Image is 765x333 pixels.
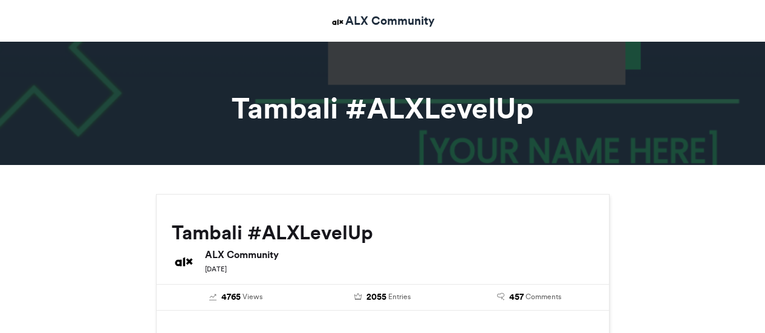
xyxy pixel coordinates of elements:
img: ALX Community [330,15,345,30]
a: ALX Community [330,12,435,30]
a: 457 Comments [465,291,594,304]
span: Views [243,291,262,302]
span: 4765 [221,291,241,304]
span: Comments [526,291,561,302]
a: 2055 Entries [318,291,447,304]
a: 4765 Views [172,291,301,304]
small: [DATE] [205,265,227,273]
span: 457 [509,291,524,304]
h6: ALX Community [205,250,594,259]
h2: Tambali #ALXLevelUp [172,222,594,244]
h1: Tambali #ALXLevelUp [47,94,718,123]
span: Entries [388,291,411,302]
span: 2055 [366,291,386,304]
img: ALX Community [172,250,196,274]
